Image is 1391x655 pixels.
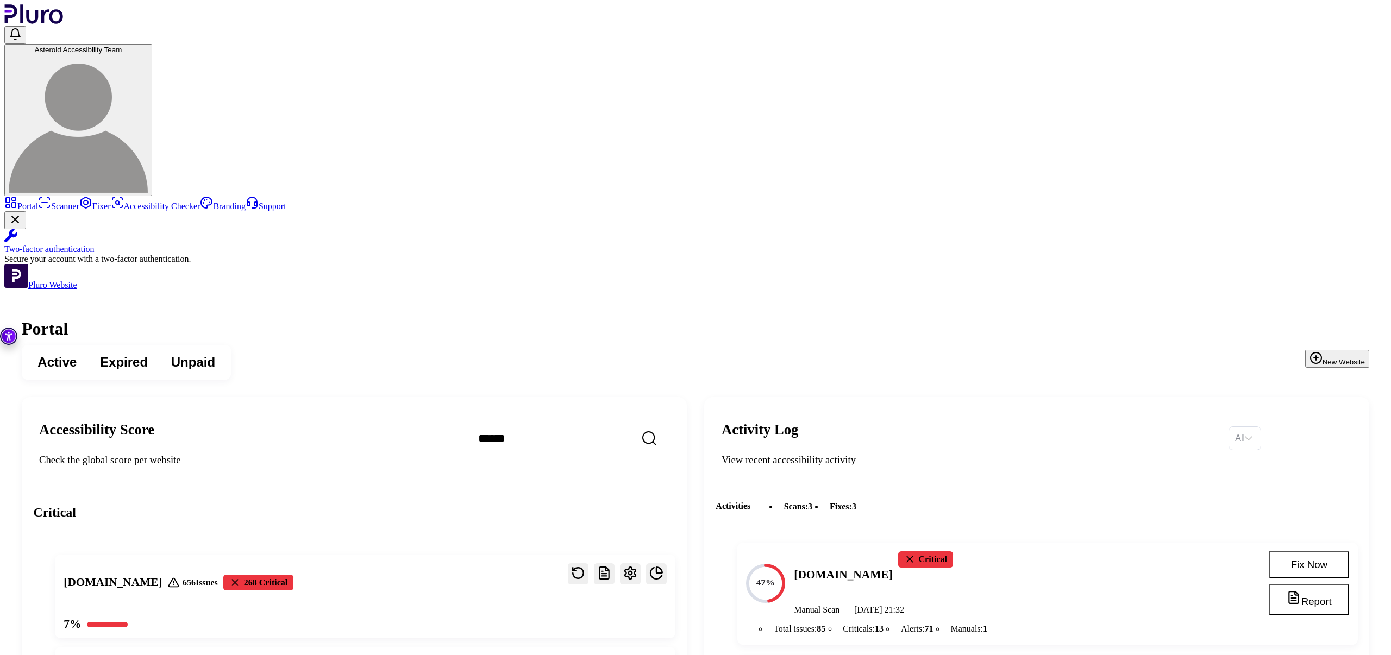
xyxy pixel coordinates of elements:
[924,624,933,633] span: 71
[716,490,1357,522] div: Activities
[33,503,675,521] h3: Critical
[89,349,160,375] button: Expired
[837,621,889,636] li: Criticals :
[4,244,1387,254] div: Two-factor authentication
[39,421,455,438] h2: Accessibility Score
[722,421,1217,438] h2: Activity Log
[768,621,831,636] li: Total issues :
[4,254,1387,264] div: Secure your account with a two-factor authentication.
[100,354,148,371] span: Expired
[4,280,77,289] a: Open Pluro Website
[4,44,152,196] button: Asteroid Accessibility TeamAsteroid Accessibility Team
[22,319,1369,339] h1: Portal
[4,26,26,44] button: Open notifications, you have 0 new notifications
[246,201,286,211] a: Support
[4,229,1387,254] a: Two-factor authentication
[808,502,812,511] span: 3
[620,563,640,585] button: Open settings
[223,575,293,590] div: 268 Critical
[945,621,993,636] li: Manuals :
[824,499,862,514] li: fixes :
[1229,426,1261,450] div: Set sorting
[898,551,953,567] div: Critical
[1269,551,1349,578] button: Fix Now
[594,563,614,585] button: Reports
[756,577,775,588] text: 47%
[200,201,246,211] a: Branding
[171,354,215,371] span: Unpaid
[875,624,884,633] span: 13
[467,423,716,454] input: Search
[794,567,892,583] h4: [DOMAIN_NAME]
[64,575,162,590] h3: [DOMAIN_NAME]
[1305,350,1369,368] button: New Website
[35,46,122,54] span: Asteroid Accessibility Team
[9,54,148,193] img: Asteroid Accessibility Team
[159,349,227,375] button: Unpaid
[26,349,89,375] button: Active
[4,196,1387,290] aside: Sidebar menu
[79,201,111,211] a: Fixer
[4,211,26,229] button: Close Two-factor authentication notification
[852,502,856,511] span: 3
[778,499,818,514] li: scans :
[1269,584,1349,615] button: Report
[4,16,64,26] a: Logo
[39,453,455,468] div: Check the global score per website
[794,604,1246,615] div: Manual Scan [DATE] 21:32
[4,201,38,211] a: Portal
[646,563,666,585] button: Open website overview
[983,624,987,633] span: 1
[568,563,588,585] button: Reset the cache
[817,624,825,633] span: 85
[895,621,939,636] li: Alerts :
[37,354,77,371] span: Active
[64,616,81,632] div: 7 %
[722,453,1217,468] div: View recent accessibility activity
[168,577,218,588] div: 656 Issues
[38,201,79,211] a: Scanner
[111,201,200,211] a: Accessibility Checker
